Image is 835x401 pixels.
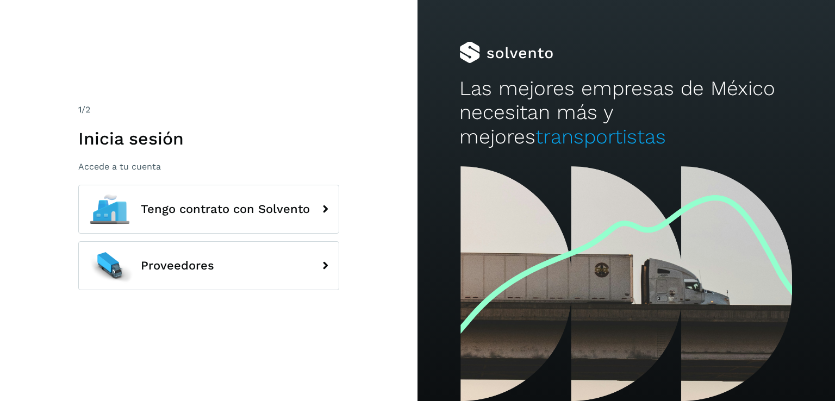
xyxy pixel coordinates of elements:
div: /2 [78,103,339,116]
span: Proveedores [141,259,214,272]
button: Tengo contrato con Solvento [78,185,339,234]
h2: Las mejores empresas de México necesitan más y mejores [459,77,793,149]
h1: Inicia sesión [78,128,339,149]
button: Proveedores [78,241,339,290]
span: 1 [78,104,82,115]
p: Accede a tu cuenta [78,161,339,172]
span: Tengo contrato con Solvento [141,203,310,216]
span: transportistas [535,125,666,148]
